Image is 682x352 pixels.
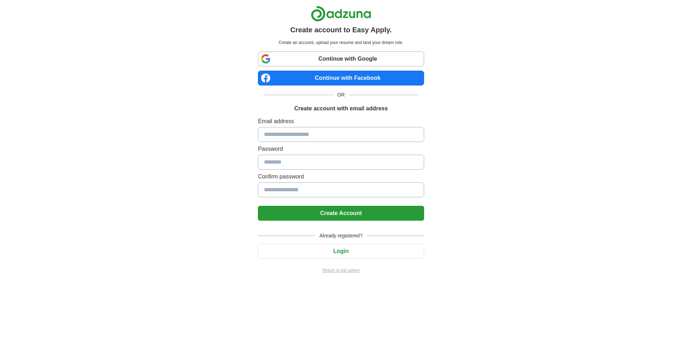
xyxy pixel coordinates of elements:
[333,91,349,99] span: OR
[258,206,424,221] button: Create Account
[258,172,424,181] label: Confirm password
[258,267,424,274] a: Return to job advert
[294,104,388,113] h1: Create account with email address
[258,117,424,126] label: Email address
[258,244,424,259] button: Login
[290,24,392,35] h1: Create account to Easy Apply.
[258,145,424,153] label: Password
[258,51,424,66] a: Continue with Google
[315,232,367,240] span: Already registered?
[258,71,424,86] a: Continue with Facebook
[259,39,422,46] p: Create an account, upload your resume and land your dream role.
[258,248,424,254] a: Login
[311,6,371,22] img: Adzuna logo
